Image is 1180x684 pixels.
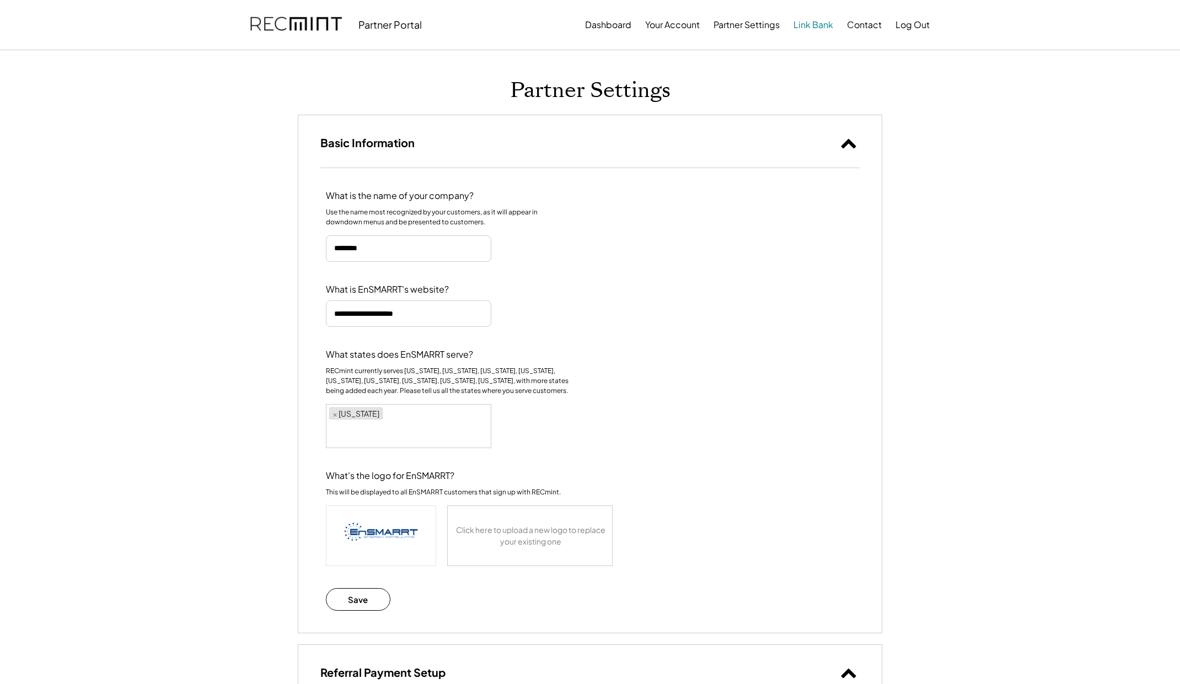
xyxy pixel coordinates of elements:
h3: Basic Information [320,136,415,150]
button: Link Bank [793,14,833,36]
li: Ohio [329,407,383,419]
button: Log Out [895,14,930,36]
h1: Partner Settings [510,78,671,104]
button: Your Account [645,14,700,36]
div: RECmint currently serves [US_STATE], [US_STATE], [US_STATE], [US_STATE], [US_STATE], [US_STATE], ... [326,366,574,396]
img: recmint-logotype%403x.png [250,6,342,44]
div: What is EnSMARRT's website? [326,284,449,295]
div: Partner Portal [358,18,422,31]
button: Save [326,588,390,611]
div: What states does EnSMARRT serve? [326,349,473,360]
button: Dashboard [585,14,631,36]
img: ensmarrt-logo.png [326,506,436,565]
div: This will be displayed to all EnSMARRT customers that sign up with RECmint. [326,487,561,497]
h3: Referral Payment Setup [320,665,446,680]
button: Partner Settings [714,14,780,36]
div: Click here to upload a new logo to replace your existing one [448,506,613,565]
span: × [332,410,337,417]
div: What is the name of your company? [326,190,474,202]
div: Use the name most recognized by your customers, as it will appear in downdown menus and be presen... [326,207,574,227]
button: Contact [847,14,882,36]
div: What's the logo for EnSMARRT? [326,470,454,482]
